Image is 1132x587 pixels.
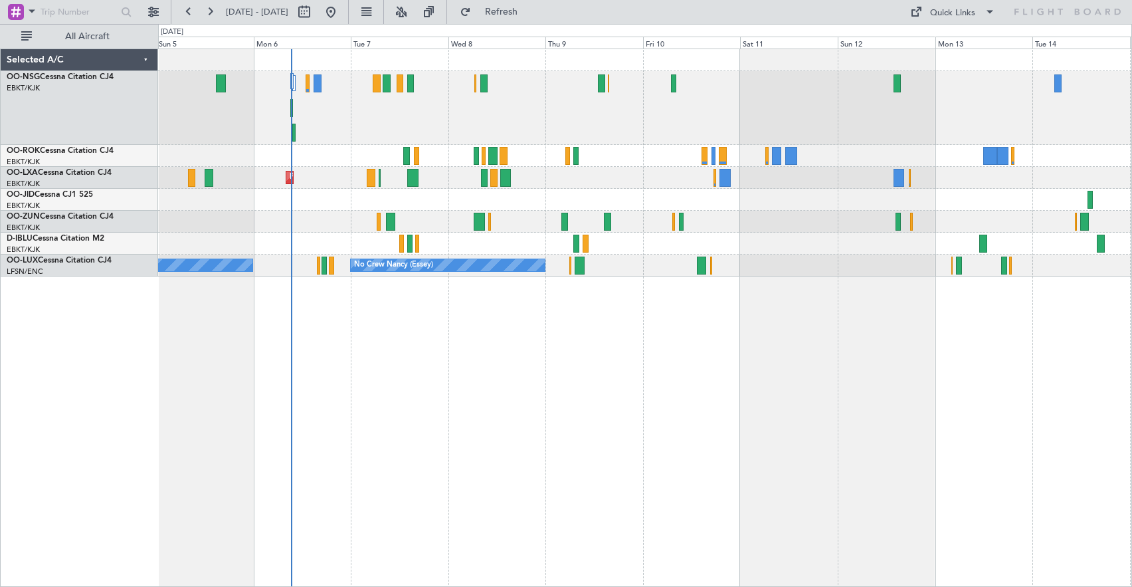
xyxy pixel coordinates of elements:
button: All Aircraft [15,26,144,47]
a: D-IBLUCessna Citation M2 [7,235,104,243]
span: OO-NSG [7,73,40,81]
span: OO-ZUN [7,213,40,221]
div: Wed 8 [448,37,546,49]
div: Fri 10 [643,37,741,49]
a: EBKT/KJK [7,179,40,189]
div: No Crew Nancy (Essey) [354,255,433,275]
a: EBKT/KJK [7,83,40,93]
a: OO-NSGCessna Citation CJ4 [7,73,114,81]
div: Mon 6 [254,37,351,49]
div: Quick Links [930,7,975,20]
a: OO-JIDCessna CJ1 525 [7,191,93,199]
span: OO-JID [7,191,35,199]
a: EBKT/KJK [7,245,40,255]
a: EBKT/KJK [7,223,40,233]
div: Planned Maint Kortrijk-[GEOGRAPHIC_DATA] [290,168,444,187]
span: Refresh [474,7,529,17]
span: D-IBLU [7,235,33,243]
div: Tue 7 [351,37,448,49]
span: OO-LUX [7,257,38,265]
a: EBKT/KJK [7,157,40,167]
span: OO-ROK [7,147,40,155]
div: [DATE] [161,27,183,38]
div: Sun 12 [838,37,935,49]
span: OO-LXA [7,169,38,177]
span: All Aircraft [35,32,140,41]
a: OO-ROKCessna Citation CJ4 [7,147,114,155]
a: EBKT/KJK [7,201,40,211]
button: Quick Links [903,1,1002,23]
a: LFSN/ENC [7,267,43,277]
div: Mon 13 [935,37,1033,49]
div: Sun 5 [156,37,254,49]
div: Tue 14 [1032,37,1130,49]
div: Thu 9 [545,37,643,49]
button: Refresh [454,1,533,23]
input: Trip Number [41,2,117,22]
span: [DATE] - [DATE] [226,6,288,18]
a: OO-LUXCessna Citation CJ4 [7,257,112,265]
a: OO-LXACessna Citation CJ4 [7,169,112,177]
a: OO-ZUNCessna Citation CJ4 [7,213,114,221]
div: Sat 11 [740,37,838,49]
